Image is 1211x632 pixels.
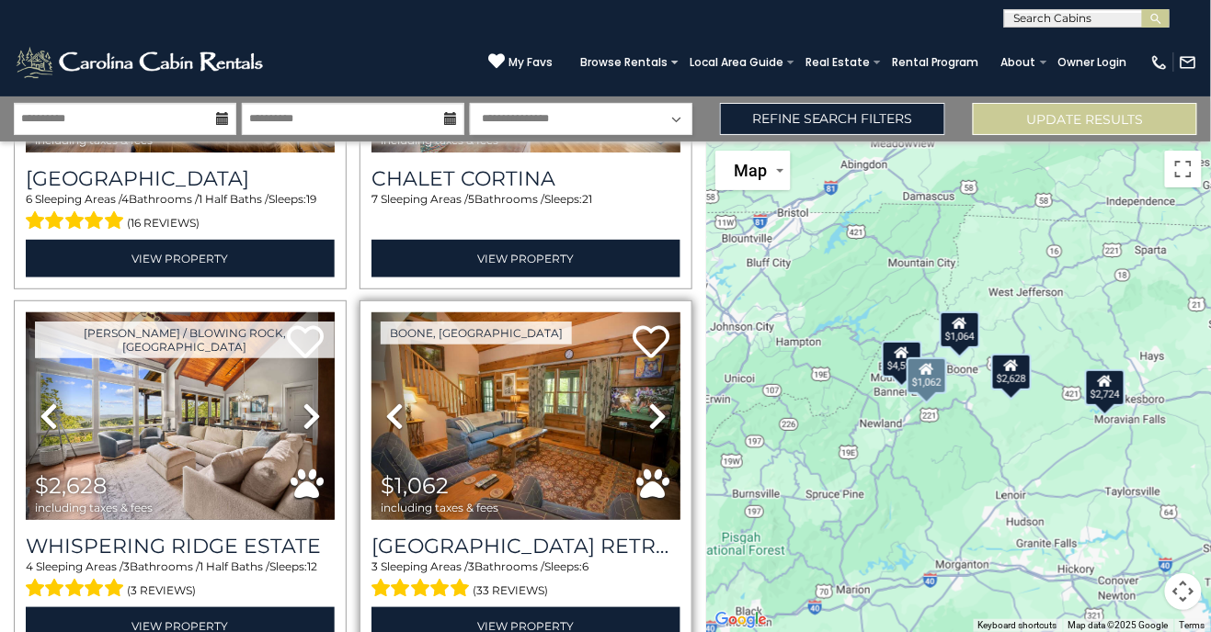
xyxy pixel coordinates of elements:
[14,44,268,81] img: White-1-2.png
[474,579,549,603] span: (33 reviews)
[381,502,498,513] span: including taxes & fees
[711,608,771,632] a: Open this area in Google Maps (opens a new window)
[371,192,378,206] span: 7
[381,472,449,499] span: $1,062
[1049,50,1137,75] a: Owner Login
[371,240,680,277] a: View Property
[26,240,335,277] a: View Property
[307,559,317,573] span: 12
[121,192,129,206] span: 4
[26,166,335,191] h3: Lake Haven Lodge
[306,192,316,206] span: 19
[582,192,592,206] span: 21
[35,502,153,513] span: including taxes & fees
[992,50,1045,75] a: About
[907,357,947,394] div: $1,062
[468,559,474,573] span: 3
[940,311,980,348] div: $1,064
[200,559,269,573] span: 1 Half Baths /
[633,323,669,363] a: Add to favorites
[371,559,378,573] span: 3
[26,192,32,206] span: 6
[371,534,680,559] h3: Boulder Falls Retreat
[371,312,680,519] img: thumbnail_163268585.jpeg
[35,134,153,146] span: including taxes & fees
[26,559,33,573] span: 4
[128,579,197,603] span: (3 reviews)
[26,559,335,603] div: Sleeping Areas / Bathrooms / Sleeps:
[883,50,988,75] a: Rental Program
[128,211,200,235] span: (16 reviews)
[973,103,1197,135] button: Update Results
[720,103,944,135] a: Refine Search Filters
[1085,369,1125,406] div: $2,724
[1180,620,1205,630] a: Terms (opens in new tab)
[26,191,335,235] div: Sleeping Areas / Bathrooms / Sleeps:
[468,192,474,206] span: 5
[978,619,1057,632] button: Keyboard shortcuts
[991,354,1032,390] div: $2,628
[1165,151,1202,187] button: Toggle fullscreen view
[711,608,771,632] img: Google
[35,472,107,499] span: $2,628
[1150,53,1169,72] img: phone-regular-white.png
[371,166,680,191] a: Chalet Cortina
[199,192,268,206] span: 1 Half Baths /
[571,50,677,75] a: Browse Rentals
[26,166,335,191] a: [GEOGRAPHIC_DATA]
[1165,573,1202,610] button: Map camera controls
[715,151,791,190] button: Change map style
[381,322,572,344] a: Boone, [GEOGRAPHIC_DATA]
[35,322,335,358] a: [PERSON_NAME] / Blowing Rock, [GEOGRAPHIC_DATA]
[371,559,680,603] div: Sleeping Areas / Bathrooms / Sleeps:
[582,559,588,573] span: 6
[371,191,680,235] div: Sleeping Areas / Bathrooms / Sleeps:
[488,52,553,72] a: My Favs
[381,134,498,146] span: including taxes & fees
[123,559,130,573] span: 3
[508,54,553,71] span: My Favs
[1179,53,1197,72] img: mail-regular-white.png
[26,312,335,519] img: thumbnail_169530012.jpeg
[26,534,335,559] a: Whispering Ridge Estate
[680,50,793,75] a: Local Area Guide
[796,50,879,75] a: Real Estate
[1068,620,1169,630] span: Map data ©2025 Google
[882,341,922,378] div: $4,590
[371,534,680,559] a: [GEOGRAPHIC_DATA] Retreat
[734,161,767,180] span: Map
